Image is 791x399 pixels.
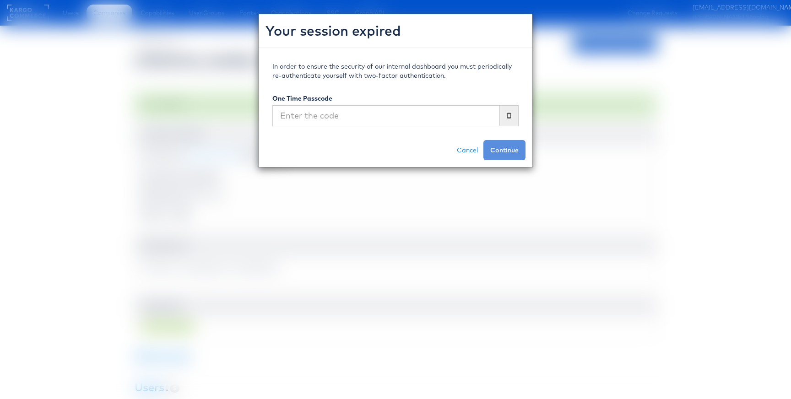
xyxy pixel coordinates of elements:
p: In order to ensure the security of our internal dashboard you must periodically re-authenticate y... [272,62,519,80]
input: Enter the code [272,105,500,126]
button: Continue [483,140,526,160]
label: One Time Passcode [272,94,332,103]
a: Cancel [451,140,483,160]
h2: Your session expired [265,21,526,41]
